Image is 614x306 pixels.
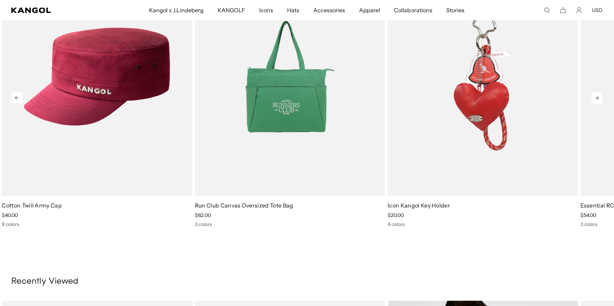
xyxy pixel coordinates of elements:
[11,276,603,287] h3: Recently Viewed
[195,212,211,218] span: $62.00
[576,7,583,13] a: Account
[2,202,62,209] a: Cotton Twill Army Cap
[388,202,450,209] a: Icon Kangol Key Holder
[195,221,385,227] div: 3 colors
[544,7,550,13] summary: Search here
[195,202,293,209] a: Run Club Canvas Oversized Tote Bag
[2,221,192,227] div: 9 colors
[592,7,603,13] button: USD
[581,212,597,218] span: $54.00
[560,7,567,13] button: Cart
[11,7,98,13] a: Kangol
[388,221,578,227] div: 4 colors
[388,212,404,218] span: $20.00
[2,212,18,218] span: $40.00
